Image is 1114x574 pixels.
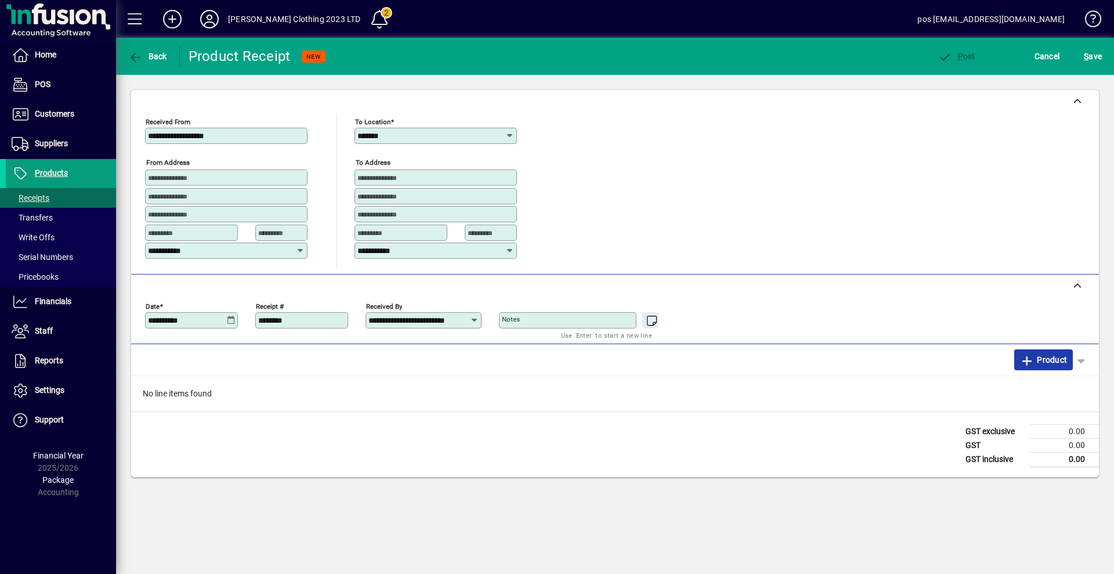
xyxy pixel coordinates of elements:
a: Settings [6,376,116,405]
mat-label: Received From [146,118,190,126]
mat-label: To location [355,118,390,126]
span: Receipts [12,193,49,203]
div: Product Receipt [189,47,291,66]
span: Staff [35,326,53,335]
a: Financials [6,287,116,316]
span: S [1084,52,1088,61]
button: Profile [191,9,228,30]
div: [PERSON_NAME] Clothing 2023 LTD [228,10,360,28]
td: 0.00 [1029,424,1099,438]
a: Customers [6,100,116,129]
span: Package [42,475,74,485]
a: Receipts [6,188,116,208]
span: Serial Numbers [12,252,73,262]
span: P [958,52,963,61]
span: ave [1084,47,1102,66]
a: Serial Numbers [6,247,116,267]
td: 0.00 [1029,438,1099,452]
button: Product [1014,349,1073,370]
a: Transfers [6,208,116,228]
span: Home [35,50,56,59]
a: Reports [6,346,116,376]
a: Staff [6,317,116,346]
mat-label: Received by [366,302,402,310]
td: GST inclusive [960,452,1029,467]
mat-label: Notes [502,315,520,323]
span: Customers [35,109,74,118]
div: No line items found [131,376,1099,411]
span: Transfers [12,213,53,222]
mat-hint: Use 'Enter' to start a new line [561,328,652,342]
a: POS [6,70,116,99]
span: Product [1020,351,1067,369]
app-page-header-button: Back [116,46,180,67]
button: Add [154,9,191,30]
a: Support [6,406,116,435]
button: Save [1081,46,1105,67]
mat-label: Receipt # [256,302,284,310]
span: Back [128,52,167,61]
span: Cancel [1035,47,1060,66]
span: Products [35,168,68,178]
span: ost [938,52,975,61]
span: Pricebooks [12,272,59,281]
span: Financials [35,297,71,306]
span: Write Offs [12,233,55,242]
a: Write Offs [6,228,116,247]
span: Financial Year [33,451,84,460]
td: GST [960,438,1029,452]
button: Cancel [1032,46,1063,67]
a: Knowledge Base [1076,2,1099,40]
span: POS [35,80,50,89]
span: NEW [306,53,321,60]
span: Settings [35,385,64,395]
button: Back [125,46,170,67]
button: Post [935,46,978,67]
a: Suppliers [6,129,116,158]
td: GST exclusive [960,424,1029,438]
span: Reports [35,356,63,365]
a: Home [6,41,116,70]
span: Support [35,415,64,424]
div: pos [EMAIL_ADDRESS][DOMAIN_NAME] [917,10,1065,28]
td: 0.00 [1029,452,1099,467]
span: Suppliers [35,139,68,148]
a: Pricebooks [6,267,116,287]
mat-label: Date [146,302,160,310]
